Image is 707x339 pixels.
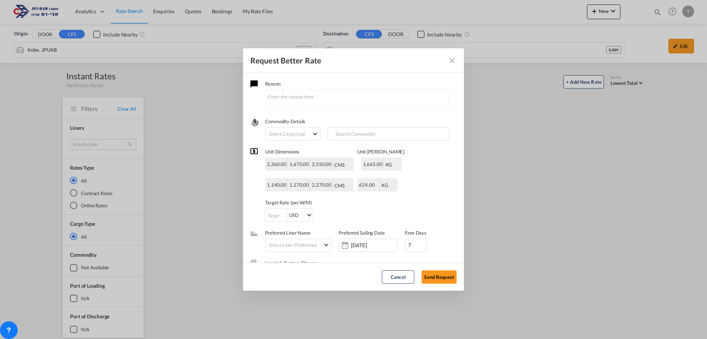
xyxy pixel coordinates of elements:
div: 2,270.00 [310,178,332,191]
md-dialog: Request Better Rate ... [243,48,464,291]
input: Target Rate [265,209,287,222]
div: KG [386,162,393,167]
div: CMS [334,183,345,188]
span: (per W/M) [291,200,312,205]
div: 624.00 [357,178,379,191]
button: Send Request [422,270,457,284]
button: Cancel [382,270,414,284]
div: USD [289,212,299,218]
md-icon: Close dialog [448,56,457,65]
div: 1,670.00 [288,158,310,171]
div: 1,170.00 [288,178,310,191]
div: Request Better Rate [250,56,321,65]
div: 1,140.00 [265,178,287,191]
input: Enter date [351,242,397,248]
label: Target Rate [265,199,405,206]
label: Free Days [405,229,426,236]
div: CMS [334,162,345,168]
label: Locals & Custom Charges [265,259,320,267]
label: Commodity Details [265,118,457,125]
div: 1,665.00 [361,158,383,171]
md-select: Select Cargo type [265,127,320,141]
div: KG [381,182,388,188]
input: Detention Days [405,239,426,252]
label: Unit [PERSON_NAME]. [357,148,405,155]
md-icon: assets/icons/custom/ship-fill.svg [250,230,258,237]
label: Unit Dimensions [265,148,353,155]
label: Reason [265,80,457,87]
input: Search Commodity [330,128,402,140]
button: Close dialog [445,53,460,68]
label: Preferred Liner Name [265,229,331,236]
label: Preferred Sailing Date [339,229,398,236]
div: 2,550.00 [310,158,332,171]
md-select: Select Liner Preference [268,240,331,250]
md-chips-wrap: Chips container with autocompletion. Enter the text area, type text to search, and then use the u... [328,127,449,141]
div: 2,360.00 [265,158,287,171]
